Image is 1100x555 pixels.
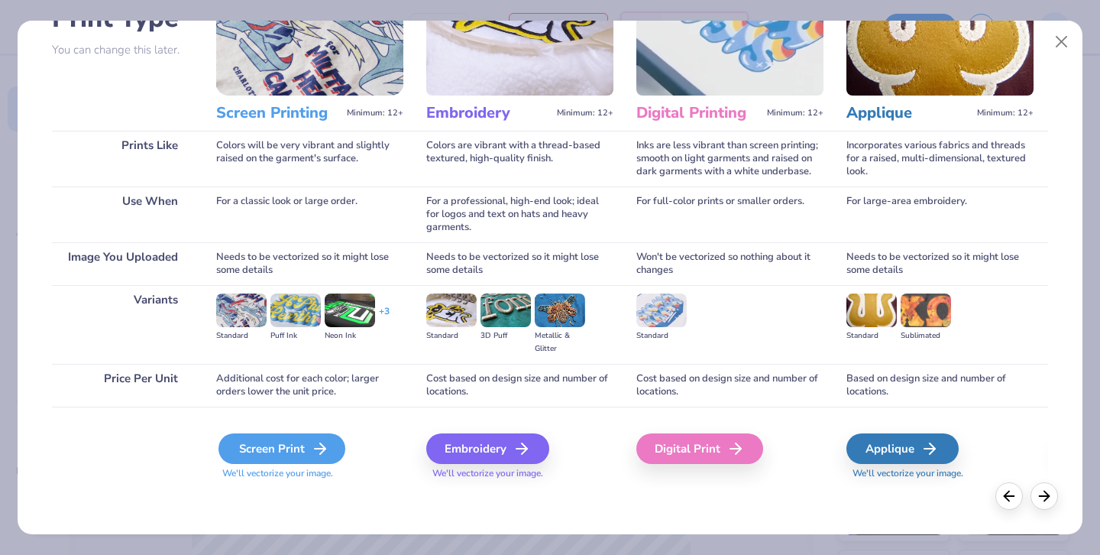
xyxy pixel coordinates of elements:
[52,187,193,242] div: Use When
[636,103,761,123] h3: Digital Printing
[426,467,613,480] span: We'll vectorize your image.
[480,294,531,327] img: 3D Puff
[846,433,959,464] div: Applique
[216,187,403,242] div: For a classic look or large order.
[636,187,823,242] div: For full-color prints or smaller orders.
[846,329,897,342] div: Standard
[426,242,613,285] div: Needs to be vectorized so it might lose some details
[325,329,375,342] div: Neon Ink
[426,364,613,407] div: Cost based on design size and number of locations.
[846,467,1034,480] span: We'll vectorize your image.
[977,108,1034,118] span: Minimum: 12+
[216,242,403,285] div: Needs to be vectorized so it might lose some details
[767,108,823,118] span: Minimum: 12+
[636,433,763,464] div: Digital Print
[216,467,403,480] span: We'll vectorize your image.
[636,294,687,327] img: Standard
[846,294,897,327] img: Standard
[52,131,193,187] div: Prints Like
[846,131,1034,187] div: Incorporates various fabrics and threads for a raised, multi-dimensional, textured look.
[270,329,321,342] div: Puff Ink
[846,364,1034,407] div: Based on design size and number of locations.
[557,108,613,118] span: Minimum: 12+
[52,364,193,407] div: Price Per Unit
[426,131,613,187] div: Colors are vibrant with a thread-based textured, high-quality finish.
[1047,28,1076,57] button: Close
[480,329,531,342] div: 3D Puff
[846,242,1034,285] div: Needs to be vectorized so it might lose some details
[52,242,193,285] div: Image You Uploaded
[535,294,585,327] img: Metallic & Glitter
[426,294,477,327] img: Standard
[426,329,477,342] div: Standard
[216,131,403,187] div: Colors will be very vibrant and slightly raised on the garment's surface.
[846,187,1034,242] div: For large-area embroidery.
[52,285,193,364] div: Variants
[901,294,951,327] img: Sublimated
[325,294,375,327] img: Neon Ink
[901,329,951,342] div: Sublimated
[347,108,403,118] span: Minimum: 12+
[636,242,823,285] div: Won't be vectorized so nothing about it changes
[270,294,321,327] img: Puff Ink
[636,131,823,187] div: Inks are less vibrant than screen printing; smooth on light garments and raised on dark garments ...
[426,103,551,123] h3: Embroidery
[52,44,193,57] p: You can change this later.
[218,433,345,464] div: Screen Print
[535,329,585,355] div: Metallic & Glitter
[426,187,613,242] div: For a professional, high-end look; ideal for logos and text on hats and heavy garments.
[379,305,390,331] div: + 3
[216,329,267,342] div: Standard
[636,329,687,342] div: Standard
[216,103,341,123] h3: Screen Printing
[216,294,267,327] img: Standard
[426,433,549,464] div: Embroidery
[216,364,403,407] div: Additional cost for each color; larger orders lower the unit price.
[636,364,823,407] div: Cost based on design size and number of locations.
[846,103,971,123] h3: Applique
